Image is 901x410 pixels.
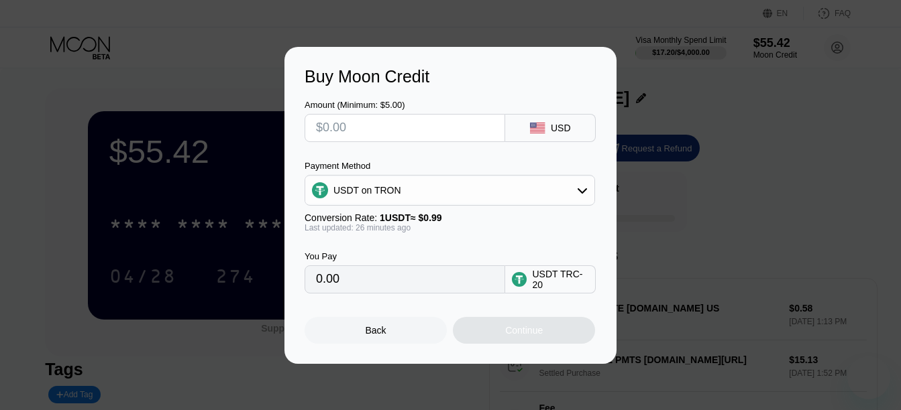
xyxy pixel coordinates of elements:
[532,269,588,290] div: USDT TRC-20
[305,100,505,110] div: Amount (Minimum: $5.00)
[305,67,596,86] div: Buy Moon Credit
[305,212,595,223] div: Conversion Rate:
[551,123,571,133] div: USD
[305,251,505,261] div: You Pay
[305,161,595,171] div: Payment Method
[333,185,401,196] div: USDT on TRON
[305,317,447,344] div: Back
[366,325,386,336] div: Back
[316,115,494,141] input: $0.00
[380,212,442,223] span: 1 USDT ≈ $0.99
[847,356,890,399] iframe: Button to launch messaging window
[305,223,595,232] div: Last updated: 26 minutes ago
[305,177,594,204] div: USDT on TRON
